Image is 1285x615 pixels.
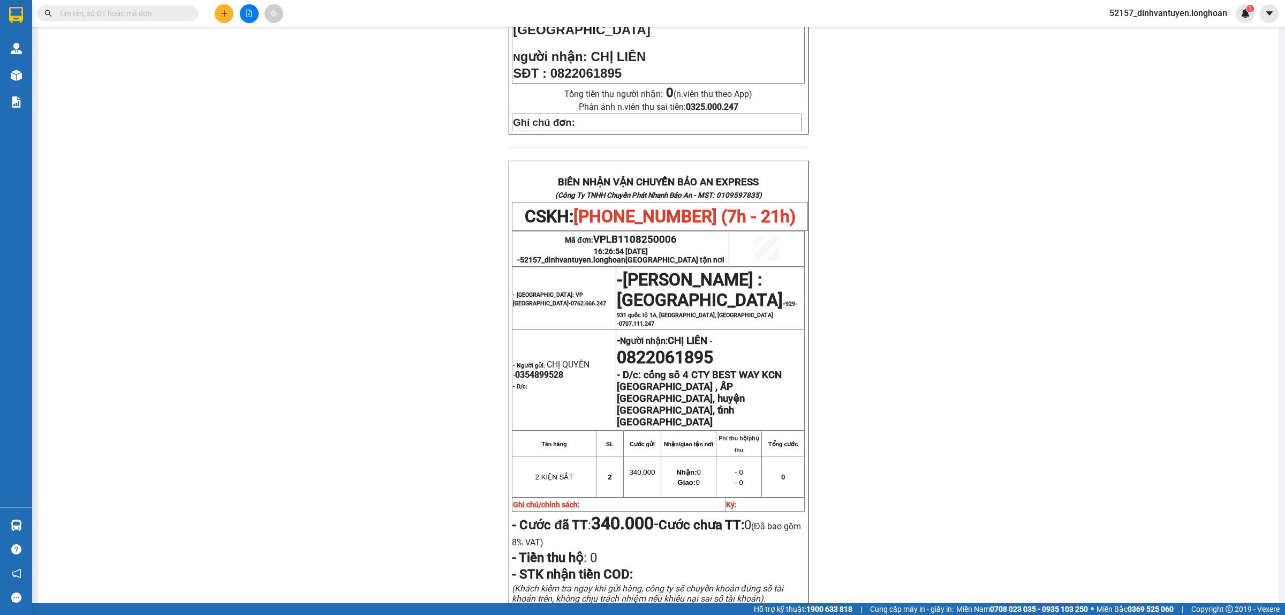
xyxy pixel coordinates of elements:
[221,10,228,17] span: plus
[520,49,587,64] span: gười nhận:
[515,370,563,380] span: 0354899528
[270,10,277,17] span: aim
[571,300,606,307] span: 0762.666.247
[806,605,852,613] strong: 1900 633 818
[617,301,797,327] span: 929-931 quốc lộ 1A, [GEOGRAPHIC_DATA], [GEOGRAPHIC_DATA] -
[587,550,597,565] span: 0
[517,247,724,264] span: 16:26:54 [DATE] -
[606,441,614,447] strong: SL
[555,191,762,199] strong: (Công Ty TNHH Chuyển Phát Nhanh Bảo An - MST: 0109597835)
[1182,603,1183,615] span: |
[558,176,759,188] strong: BIÊN NHẬN VẬN CHUYỂN BẢO AN EXPRESS
[59,7,185,19] input: Tìm tên, số ĐT hoặc mã đơn
[11,520,22,531] img: warehouse-icon
[591,513,654,534] strong: 340.000
[11,96,22,108] img: solution-icon
[513,359,589,380] span: CHỊ QUYÊN -
[754,603,852,615] span: Hỗ trợ kỹ thuật:
[677,478,696,486] strong: Giao:
[11,568,21,579] span: notification
[512,550,597,565] span: :
[629,468,655,476] span: 340.000
[513,362,545,369] strong: - Người gửi:
[781,473,785,481] span: 0
[707,336,712,346] span: -
[620,336,707,346] span: Người nhận:
[520,256,724,264] span: 52157_dinhvantuyen.longhoan
[550,66,622,80] span: 0822061895
[513,66,547,80] strong: SĐT :
[512,550,584,565] strong: - Tiền thu hộ
[579,102,738,112] span: Phản ánh n.viên thu sai tiền:
[666,85,674,100] strong: 0
[990,605,1088,613] strong: 0708 023 035 - 0935 103 250
[1091,607,1094,611] span: ⚪️
[1128,605,1174,613] strong: 0369 525 060
[726,500,737,509] strong: Ký:
[1248,5,1252,12] span: 1
[719,435,759,453] strong: Phí thu hộ/phụ thu
[525,206,796,227] span: CSKH:
[512,583,783,604] span: (Khách kiểm tra ngay khi gửi hàng, công ty sẽ chuyển khoản đúng số tài khoản trên, không chịu trá...
[617,279,797,327] span: -
[659,517,744,532] strong: Cước chưa TT:
[573,206,796,227] span: [PHONE_NUMBER] (7h - 21h)
[619,320,654,327] span: 0707.111.247
[9,7,23,23] img: logo-vxr
[1265,9,1274,18] span: caret-down
[44,10,52,17] span: search
[617,269,623,290] span: -
[513,500,580,509] strong: Ghi chú/chính sách:
[735,478,743,486] span: - 0
[215,4,233,23] button: plus
[541,441,566,447] strong: Tên hàng
[11,544,21,554] span: question-circle
[617,269,783,310] span: [PERSON_NAME] : [GEOGRAPHIC_DATA]
[513,52,587,63] strong: N
[860,603,862,615] span: |
[617,369,782,428] strong: cổng số 4 CTY BEST WAY KCN [GEOGRAPHIC_DATA] , ẤP [GEOGRAPHIC_DATA], huyện [GEOGRAPHIC_DATA], tỉn...
[591,513,659,534] span: -
[617,369,641,381] strong: - D/c:
[513,291,606,307] span: - [GEOGRAPHIC_DATA]: VP [GEOGRAPHIC_DATA]-
[676,468,697,476] strong: Nhận:
[591,49,646,64] span: CHỊ LIÊN
[1097,603,1174,615] span: Miền Bắc
[686,102,738,112] strong: 0325.000.247
[956,603,1088,615] span: Miền Nam
[668,335,707,347] span: CHỊ LIÊN
[666,89,752,99] span: (n.viên thu theo App)
[245,10,253,17] span: file-add
[240,4,259,23] button: file-add
[513,117,575,128] strong: Ghi chú đơn:
[664,441,713,447] strong: Nhận/giao tận nơi
[1226,605,1233,613] span: copyright
[625,256,724,264] span: [GEOGRAPHIC_DATA] tận nơi
[11,70,22,81] img: warehouse-icon
[630,441,655,447] strong: Cước gửi
[1260,4,1279,23] button: caret-down
[513,383,527,390] strong: - D/c:
[1101,6,1236,20] span: 52157_dinhvantuyen.longhoan
[565,236,677,244] span: Mã đơn:
[677,478,699,486] span: 0
[593,234,677,245] span: VPLB1108250006
[564,89,752,99] span: Tổng tiền thu người nhận:
[617,347,713,367] span: 0822061895
[512,517,659,532] span: :
[11,592,21,603] span: message
[768,441,798,447] strong: Tổng cước
[870,603,954,615] span: Cung cấp máy in - giấy in:
[1246,5,1254,12] sup: 1
[11,43,22,54] img: warehouse-icon
[617,335,707,347] strong: -
[1241,9,1250,18] img: icon-new-feature
[264,4,283,23] button: aim
[735,468,743,476] span: - 0
[676,468,701,476] span: 0
[512,567,633,582] span: - STK nhận tiền COD:
[535,473,573,481] span: 2 KIỆN SẮT
[608,473,611,481] span: 2
[512,517,588,532] strong: - Cước đã TT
